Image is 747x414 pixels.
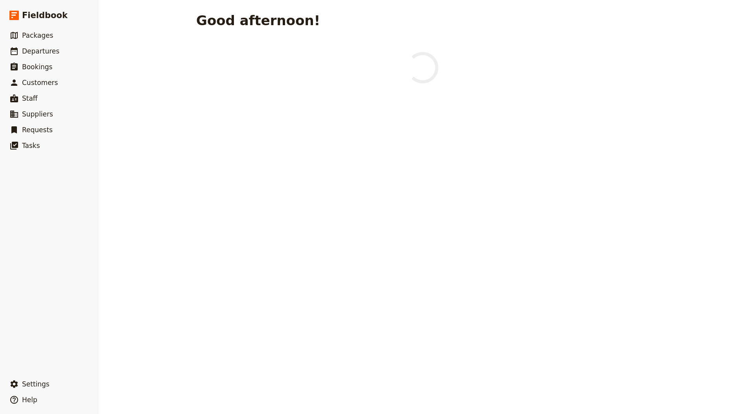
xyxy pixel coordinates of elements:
[22,31,53,39] span: Packages
[22,380,50,388] span: Settings
[22,63,52,71] span: Bookings
[22,126,53,134] span: Requests
[22,94,38,102] span: Staff
[22,79,58,87] span: Customers
[22,110,53,118] span: Suppliers
[22,396,37,404] span: Help
[22,142,40,150] span: Tasks
[22,9,68,21] span: Fieldbook
[22,47,59,55] span: Departures
[196,13,320,28] h1: Good afternoon!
